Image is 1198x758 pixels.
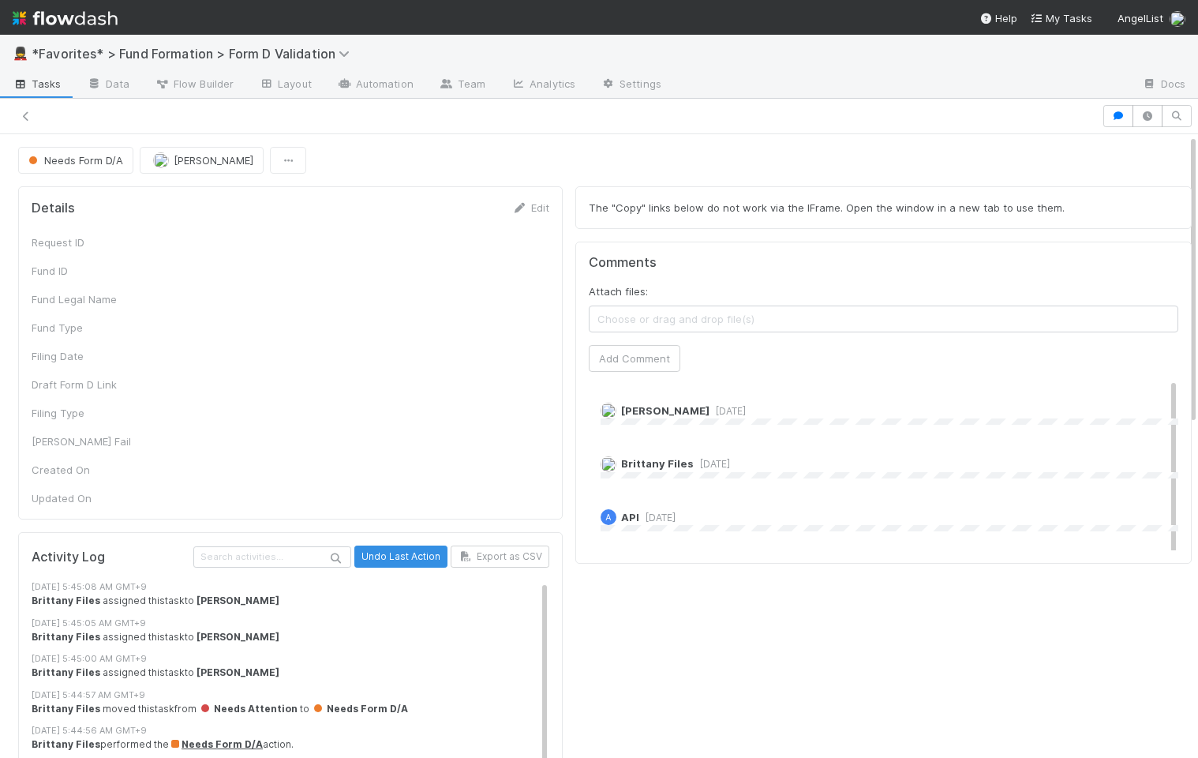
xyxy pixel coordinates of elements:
img: avatar_1a1d5361-16dd-4910-a949-020dcd9f55a3.png [153,152,169,168]
div: Fund Legal Name [32,291,150,307]
div: Updated On [32,490,150,506]
a: Layout [246,73,324,98]
div: [DATE] 5:44:57 AM GMT+9 [32,689,561,702]
span: 💂 [13,47,28,60]
a: My Tasks [1030,10,1092,26]
strong: Brittany Files [32,631,100,643]
span: [DATE] [709,405,746,417]
span: Needs Form D/A [25,154,123,167]
strong: Brittany Files [32,666,100,678]
span: Needs Form D/A [312,703,408,715]
div: Fund ID [32,263,150,279]
strong: [PERSON_NAME] [197,631,279,643]
img: avatar_1a1d5361-16dd-4910-a949-020dcd9f55a3.png [601,403,616,418]
a: Edit [512,201,549,214]
a: Analytics [498,73,588,98]
div: [DATE] 5:44:56 AM GMT+9 [32,724,561,737]
img: avatar_b467e446-68e1-4310-82a7-76c532dc3f4b.png [1170,11,1185,27]
span: Choose or drag and drop file(s) [590,306,1177,332]
h5: Details [32,201,75,216]
div: moved this task from to [32,702,561,716]
div: Filing Type [32,405,150,421]
span: [DATE] [694,458,730,470]
div: Help [979,10,1017,26]
span: Tasks [13,76,62,92]
span: A [605,513,611,522]
h5: Comments [589,255,1178,271]
span: Brittany Files [621,457,694,470]
span: Needs Attention [199,703,298,715]
div: API [601,509,616,525]
button: Needs Form D/A [18,147,133,174]
div: assigned this task to [32,594,561,608]
div: assigned this task to [32,630,561,644]
a: Flow Builder [142,73,246,98]
a: Settings [588,73,674,98]
span: [PERSON_NAME] [621,404,709,417]
input: Search activities... [193,546,351,568]
span: AngelList [1118,12,1163,24]
h5: Activity Log [32,550,190,565]
a: Team [426,73,498,98]
div: Draft Form D Link [32,377,150,392]
strong: Brittany Files [32,703,100,715]
div: Request ID [32,235,150,250]
span: API [621,511,639,523]
button: Add Comment [589,345,680,372]
span: [PERSON_NAME] [174,154,253,167]
span: The "Copy" links below do not work via the IFrame. Open the window in a new tab to use them. [589,201,1065,214]
strong: Brittany Files [32,738,100,750]
div: Filing Date [32,348,150,364]
button: [PERSON_NAME] [140,147,264,174]
div: Fund Type [32,320,150,336]
strong: Brittany Files [32,595,100,606]
button: Export as CSV [451,546,549,568]
label: Attach files: [589,283,648,299]
div: Created On [32,462,150,478]
img: logo-inverted-e16ddd16eac7371096b0.svg [13,5,118,32]
a: Data [74,73,142,98]
div: assigned this task to [32,666,561,680]
strong: [PERSON_NAME] [197,666,279,678]
a: Needs Form D/A [169,738,263,750]
div: [DATE] 5:45:00 AM GMT+9 [32,652,561,666]
a: Docs [1129,73,1198,98]
div: performed the action. [32,737,561,752]
strong: [PERSON_NAME] [197,595,279,606]
span: Flow Builder [155,76,234,92]
span: My Tasks [1030,12,1092,24]
div: [PERSON_NAME] Fail [32,433,150,449]
button: Undo Last Action [354,546,447,568]
a: Automation [324,73,426,98]
div: [DATE] 5:45:08 AM GMT+9 [32,580,561,594]
img: avatar_15e23c35-4711-4c0d-85f4-3400723cad14.png [601,456,616,472]
span: *Favorites* > Fund Formation > Form D Validation [32,46,358,62]
div: [DATE] 5:45:05 AM GMT+9 [32,617,561,630]
span: [DATE] [639,512,676,523]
